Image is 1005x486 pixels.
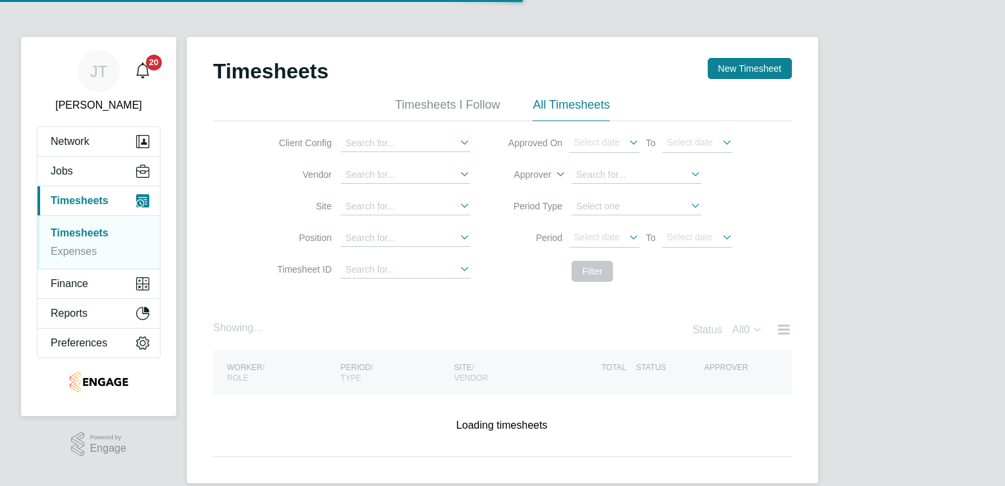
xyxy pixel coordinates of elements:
[503,232,562,244] label: Period
[69,371,128,392] img: fusionstaff-logo-retina.png
[341,167,470,184] input: Search for...
[667,137,713,148] span: Select date
[37,127,160,156] button: Network
[395,97,500,121] li: Timesheets I Follow
[130,50,156,92] a: 20
[492,169,551,181] label: Approver
[272,169,331,180] label: Vendor
[503,137,562,149] label: Approved On
[51,136,89,148] span: Network
[503,200,562,212] label: Period Type
[693,321,766,340] div: Status
[37,186,160,215] button: Timesheets
[572,167,701,184] input: Search for...
[213,58,329,84] h2: Timesheets
[51,337,107,349] span: Preferences
[37,97,160,113] span: Joanne Taylor
[341,230,470,247] input: Search for...
[642,230,660,246] span: To
[253,322,262,333] span: ...
[90,432,126,443] span: Powered by
[37,50,160,113] a: JT[PERSON_NAME]
[572,198,701,215] input: Select one
[642,135,660,151] span: To
[574,232,620,242] span: Select date
[51,308,87,319] span: Reports
[51,195,109,207] span: Timesheets
[272,137,331,149] label: Client Config
[21,37,176,416] nav: Main navigation
[708,58,792,79] button: New Timesheet
[51,165,73,177] span: Jobs
[90,443,126,454] span: Engage
[37,299,160,328] button: Reports
[272,200,331,212] label: Site
[732,324,763,335] label: All
[51,278,88,290] span: Finance
[341,261,470,279] input: Search for...
[341,135,470,152] input: Search for...
[533,97,610,121] li: All Timesheets
[667,232,713,242] span: Select date
[574,137,620,148] span: Select date
[37,215,160,269] div: Timesheets
[71,432,126,457] a: Powered byEngage
[572,261,613,282] button: Filter
[37,371,160,392] a: Go to home page
[51,246,97,257] a: Expenses
[146,55,162,70] span: 20
[37,269,160,298] button: Finance
[213,321,265,335] div: Showing
[272,263,331,275] label: Timesheet ID
[37,157,160,186] button: Jobs
[51,227,109,238] a: Timesheets
[744,324,750,335] span: 0
[37,329,160,358] button: Preferences
[90,63,108,80] span: JT
[272,232,331,244] label: Position
[341,198,470,215] input: Search for...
